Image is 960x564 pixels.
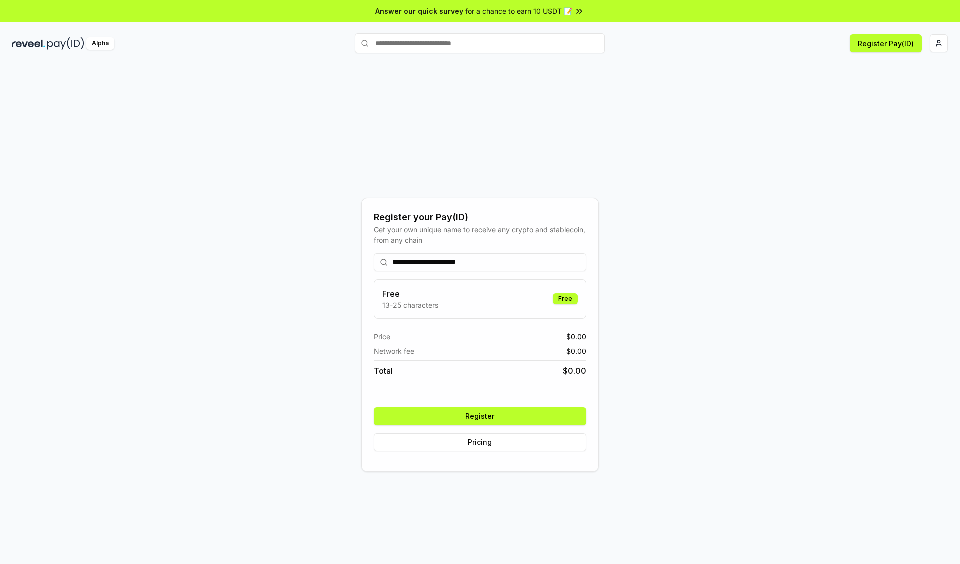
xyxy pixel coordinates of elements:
[12,37,45,50] img: reveel_dark
[382,300,438,310] p: 13-25 characters
[374,433,586,451] button: Pricing
[465,6,572,16] span: for a chance to earn 10 USDT 📝
[374,346,414,356] span: Network fee
[566,346,586,356] span: $ 0.00
[374,224,586,245] div: Get your own unique name to receive any crypto and stablecoin, from any chain
[374,331,390,342] span: Price
[553,293,578,304] div: Free
[374,210,586,224] div: Register your Pay(ID)
[375,6,463,16] span: Answer our quick survey
[850,34,922,52] button: Register Pay(ID)
[563,365,586,377] span: $ 0.00
[374,407,586,425] button: Register
[382,288,438,300] h3: Free
[86,37,114,50] div: Alpha
[566,331,586,342] span: $ 0.00
[47,37,84,50] img: pay_id
[374,365,393,377] span: Total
